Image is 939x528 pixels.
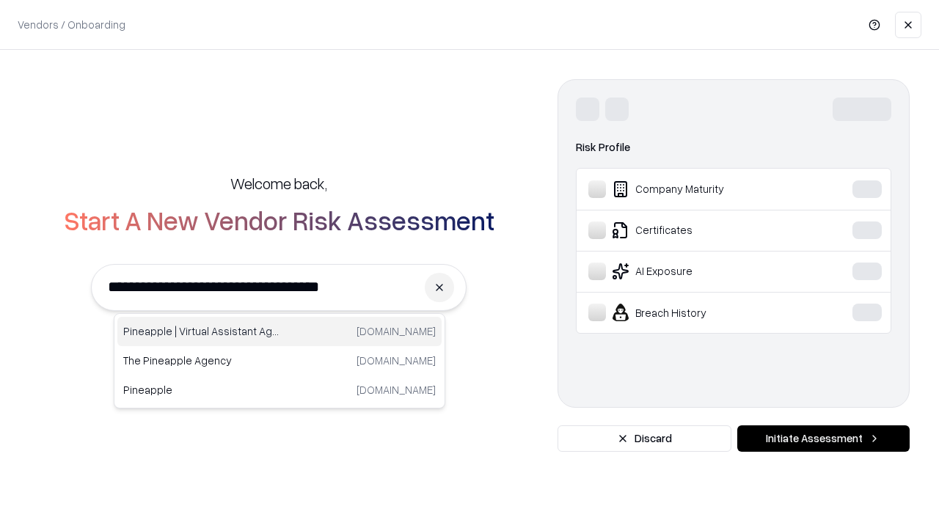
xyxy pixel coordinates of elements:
div: Suggestions [114,313,445,408]
p: The Pineapple Agency [123,353,279,368]
p: Pineapple | Virtual Assistant Agency [123,323,279,339]
p: Vendors / Onboarding [18,17,125,32]
button: Initiate Assessment [737,425,910,452]
div: AI Exposure [588,263,808,280]
div: Risk Profile [576,139,891,156]
div: Company Maturity [588,180,808,198]
h5: Welcome back, [230,173,327,194]
p: [DOMAIN_NAME] [357,323,436,339]
p: Pineapple [123,382,279,397]
div: Certificates [588,221,808,239]
h2: Start A New Vendor Risk Assessment [64,205,494,235]
div: Breach History [588,304,808,321]
p: [DOMAIN_NAME] [357,382,436,397]
button: Discard [558,425,731,452]
p: [DOMAIN_NAME] [357,353,436,368]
